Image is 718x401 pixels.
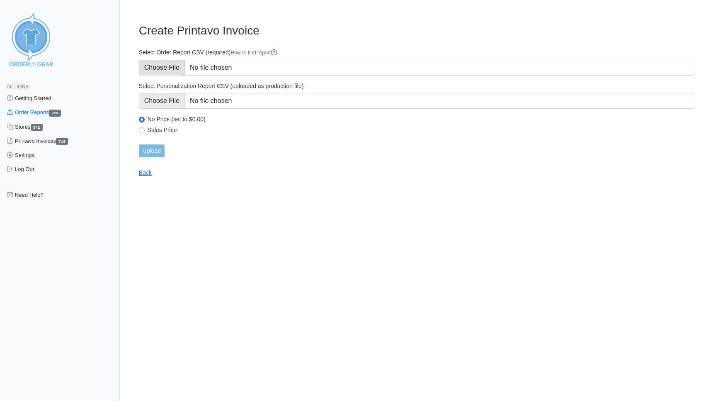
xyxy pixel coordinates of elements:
[230,50,277,56] a: How to find report
[139,49,694,56] label: Select Order Report CSV (required)
[49,110,61,117] span: 720
[7,84,29,90] span: Actions
[139,144,165,157] input: Upload
[148,115,694,123] label: No Price (set to $0.00)
[148,126,694,134] label: Sales Price
[139,24,694,38] h3: Create Printavo Invoice
[56,138,68,145] span: 718
[31,124,43,131] span: 542
[139,82,694,90] label: Select Personalization Report CSV (uploaded as production file)
[139,169,152,176] a: Back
